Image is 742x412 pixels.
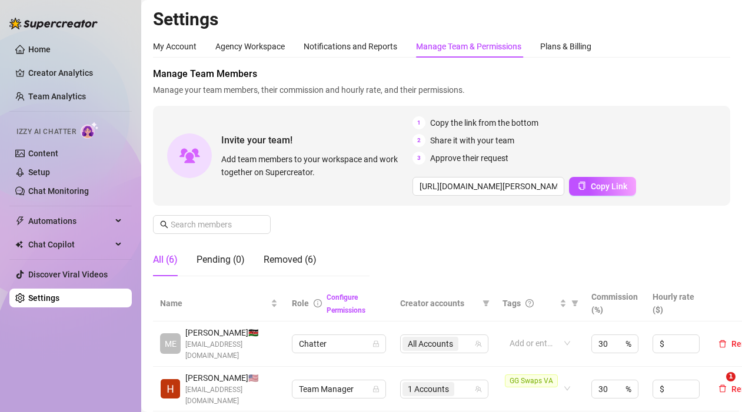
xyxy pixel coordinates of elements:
span: delete [718,340,727,348]
span: 1 [726,372,736,381]
span: ME [165,337,177,350]
span: 1 Accounts [408,383,449,396]
span: lock [372,386,380,393]
button: Copy Link [569,177,636,196]
span: search [160,220,168,229]
th: Name [153,286,285,321]
span: team [475,340,482,347]
a: Home [28,45,51,54]
span: Invite your team! [221,133,412,148]
span: 2 [412,134,425,147]
span: filter [571,300,578,307]
span: Automations [28,212,112,230]
a: Discover Viral Videos [28,270,108,279]
span: 3 [412,152,425,165]
span: Team Manager [299,380,379,398]
div: Notifications and Reports [304,40,397,53]
span: lock [372,340,380,347]
a: Content [28,149,58,158]
div: My Account [153,40,197,53]
img: Chat Copilot [15,240,23,249]
span: Manage Team Members [153,67,730,81]
img: AI Chatter [81,122,99,139]
span: Approve their request [430,152,508,165]
iframe: Intercom live chat [702,372,730,400]
span: question-circle [525,299,534,307]
span: [EMAIL_ADDRESS][DOMAIN_NAME] [185,384,278,407]
span: copy [578,182,586,190]
span: All Accounts [402,337,458,351]
span: Share it with your team [430,134,514,147]
span: Manage your team members, their commission and hourly rate, and their permissions. [153,83,730,96]
span: GG Swaps VA [505,374,558,387]
input: Search members [171,218,254,231]
div: All (6) [153,253,178,267]
a: Team Analytics [28,92,86,101]
div: Agency Workspace [215,40,285,53]
span: info-circle [314,299,322,307]
img: Heather Williams [161,379,180,398]
span: 1 Accounts [402,382,454,396]
span: Creator accounts [400,297,478,310]
a: Chat Monitoring [28,186,89,196]
div: Plans & Billing [540,40,591,53]
a: Setup [28,168,50,177]
span: Tags [503,297,521,310]
span: thunderbolt [15,216,25,226]
h2: Settings [153,8,730,31]
span: team [475,386,482,393]
span: Name [160,297,268,310]
th: Hourly rate ($) [645,286,707,321]
span: filter [483,300,490,307]
span: All Accounts [408,337,453,350]
a: Configure Permissions [327,293,365,314]
span: Add team members to your workspace and work together on Supercreator. [221,153,408,179]
span: Chatter [299,335,379,353]
a: Creator Analytics [28,63,122,82]
span: Role [292,299,309,308]
span: Izzy AI Chatter [16,126,76,138]
span: 1 [412,116,425,129]
span: Copy the link from the bottom [430,116,538,129]
div: Pending (0) [197,253,245,267]
a: Settings [28,293,59,303]
span: [PERSON_NAME] 🇺🇸 [185,371,278,384]
img: logo-BBDzfeDw.svg [9,18,98,29]
span: [EMAIL_ADDRESS][DOMAIN_NAME] [185,339,278,361]
span: filter [569,294,581,312]
span: filter [480,294,492,312]
span: Copy Link [591,182,627,191]
span: [PERSON_NAME] 🇰🇪 [185,326,278,339]
th: Commission (%) [584,286,645,321]
span: Chat Copilot [28,235,112,254]
div: Removed (6) [264,253,317,267]
div: Manage Team & Permissions [416,40,521,53]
